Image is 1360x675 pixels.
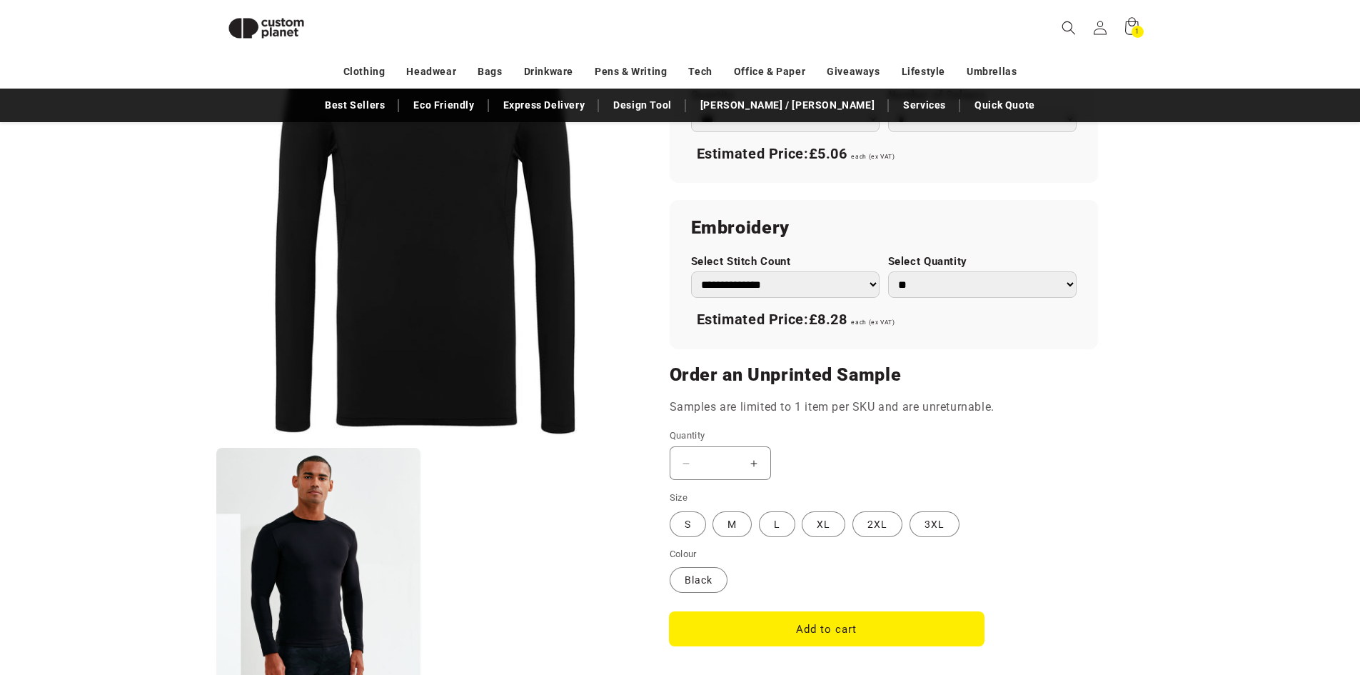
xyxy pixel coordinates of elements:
[670,612,984,646] button: Add to cart
[1053,12,1084,44] summary: Search
[318,93,392,118] a: Best Sellers
[670,567,727,593] label: Black
[759,511,795,537] label: L
[670,547,698,561] legend: Colour
[734,59,805,84] a: Office & Paper
[524,59,573,84] a: Drinkware
[670,364,1098,386] h2: Order an Unprinted Sample
[406,59,456,84] a: Headwear
[896,93,953,118] a: Services
[670,429,984,443] label: Quantity
[809,145,847,162] span: £5.06
[967,93,1042,118] a: Quick Quote
[343,59,386,84] a: Clothing
[693,93,882,118] a: [PERSON_NAME] / [PERSON_NAME]
[670,397,1098,418] p: Samples are limited to 1 item per SKU and are unreturnable.
[851,319,895,326] span: each (ex VAT)
[670,511,706,537] label: S
[888,255,1077,269] label: Select Quantity
[1122,521,1360,675] iframe: Chat Widget
[691,139,1077,169] div: Estimated Price:
[496,93,593,118] a: Express Delivery
[691,255,880,269] label: Select Stitch Count
[827,59,880,84] a: Giveaways
[595,59,667,84] a: Pens & Writing
[691,305,1077,335] div: Estimated Price:
[902,59,945,84] a: Lifestyle
[216,6,316,51] img: Custom Planet
[802,511,845,537] label: XL
[910,511,959,537] label: 3XL
[852,511,902,537] label: 2XL
[809,311,847,328] span: £8.28
[712,511,752,537] label: M
[406,93,481,118] a: Eco Friendly
[851,153,895,160] span: each (ex VAT)
[606,93,679,118] a: Design Tool
[688,59,712,84] a: Tech
[478,59,502,84] a: Bags
[670,491,690,505] legend: Size
[1135,26,1139,38] span: 1
[967,59,1017,84] a: Umbrellas
[691,216,1077,239] h2: Embroidery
